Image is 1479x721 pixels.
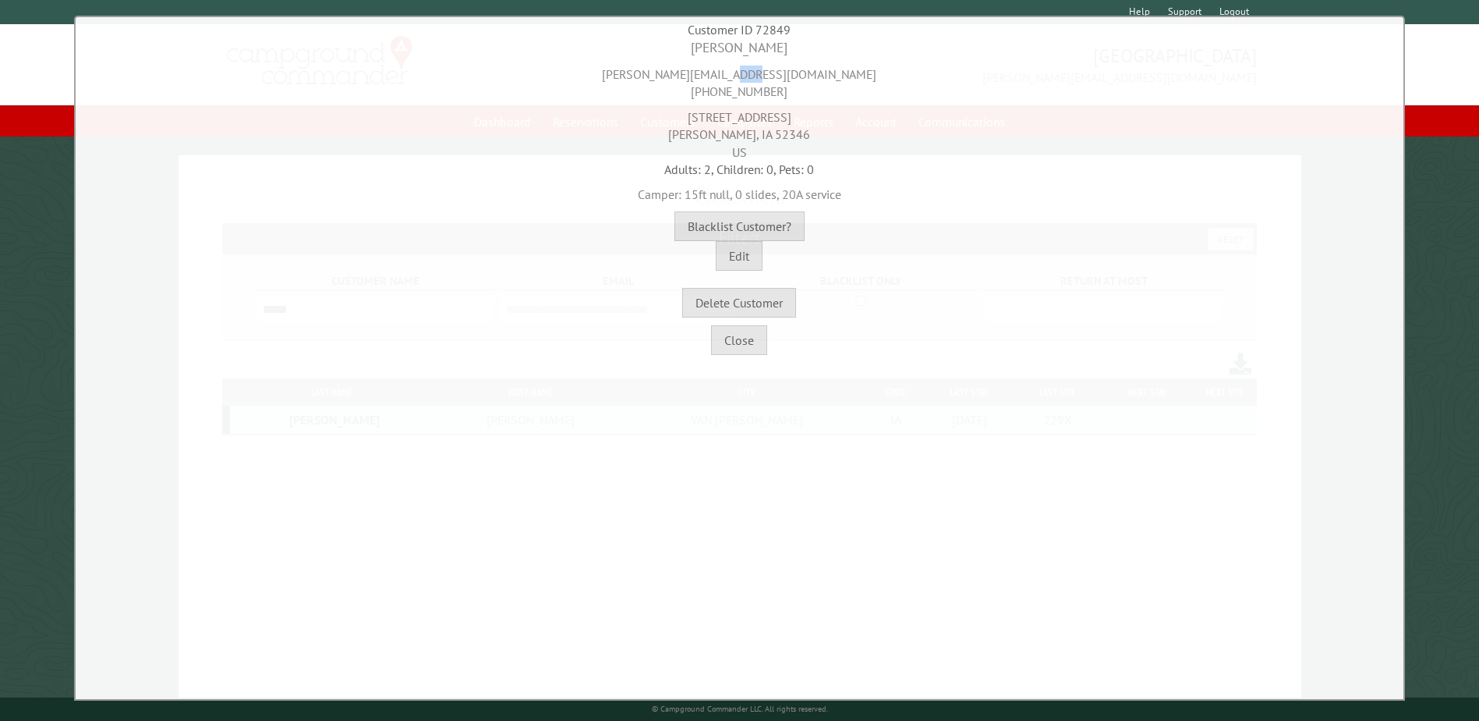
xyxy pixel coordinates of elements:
button: Edit [716,241,762,271]
div: [PERSON_NAME][EMAIL_ADDRESS][DOMAIN_NAME] [PHONE_NUMBER] [80,58,1399,101]
div: Customer ID 72849 [80,21,1399,38]
small: © Campground Commander LLC. All rights reserved. [652,704,828,714]
div: Adults: 2, Children: 0, Pets: 0 [80,161,1399,178]
button: Blacklist Customer? [674,211,805,241]
div: [PERSON_NAME] [80,38,1399,58]
div: Camper: 15ft null, 0 slides, 20A service [80,178,1399,203]
button: Delete Customer [682,288,796,318]
div: [STREET_ADDRESS] [PERSON_NAME], IA 52346 US [80,101,1399,161]
button: Close [711,325,767,355]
